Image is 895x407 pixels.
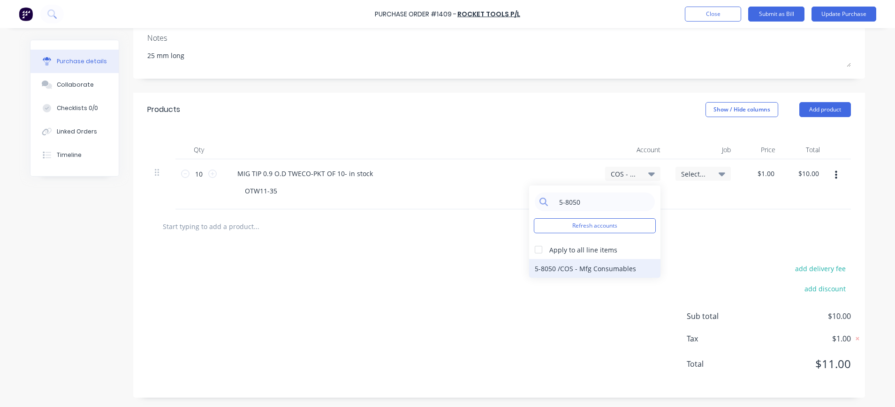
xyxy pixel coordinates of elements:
button: Checklists 0/0 [30,96,119,120]
img: Factory [19,7,33,21]
div: Purchase Order #1409 - [375,9,456,19]
span: Select... [681,169,709,179]
button: Show / Hide columns [705,102,778,117]
button: add discount [799,282,851,295]
button: add delivery fee [789,262,851,274]
input: Search... [554,192,650,211]
div: Apply to all line items [549,245,617,255]
div: Checklists 0/0 [57,104,98,112]
span: Total [687,358,757,370]
div: Collaborate [57,81,94,89]
span: Tax [687,333,757,344]
div: Linked Orders [57,127,97,136]
span: $10.00 [757,311,851,322]
textarea: 25 mm long [147,46,851,67]
div: Products [147,104,180,115]
div: Price [738,141,783,159]
button: Purchase details [30,50,119,73]
a: Rocket Tools P/L [457,9,520,19]
div: Job [668,141,738,159]
div: OTW11-35 [237,184,285,198]
div: 5-8050 / COS - Mfg Consumables [529,259,660,278]
div: Total [783,141,827,159]
span: $11.00 [757,355,851,372]
button: Collaborate [30,73,119,96]
input: Start typing to add a product... [162,217,350,236]
button: Timeline [30,143,119,167]
button: Linked Orders [30,120,119,143]
div: Account [598,141,668,159]
div: Qty [175,141,222,159]
div: Timeline [57,151,82,159]
button: Refresh accounts [534,218,656,233]
div: MIG TIP 0.9 O.D TWECO-PKT OF 10- in stock [230,167,380,180]
span: COS - Mfg Consumables [611,169,639,179]
button: Update Purchase [812,7,876,22]
button: Close [685,7,741,22]
button: Add product [799,102,851,117]
span: $1.00 [757,333,851,344]
span: Sub total [687,311,757,322]
button: Submit as Bill [748,7,804,22]
div: Notes [147,32,851,44]
div: Purchase details [57,57,107,66]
